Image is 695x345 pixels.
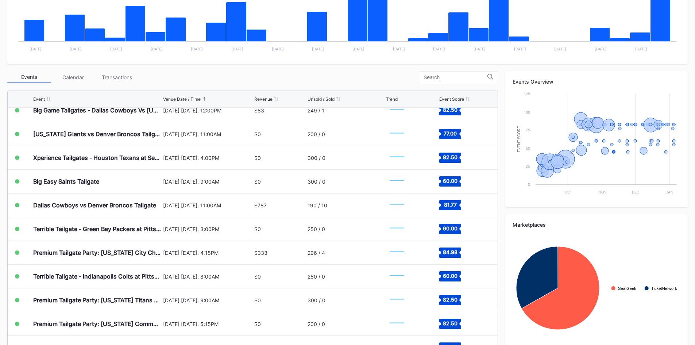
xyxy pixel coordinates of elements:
[254,131,261,137] div: $0
[424,74,487,80] input: Search
[163,131,253,137] div: [DATE] [DATE], 11:00AM
[524,110,530,114] text: 100
[386,172,408,191] svg: Chart title
[254,179,261,185] div: $0
[95,72,139,83] div: Transactions
[163,226,253,232] div: [DATE] [DATE], 3:00PM
[386,267,408,285] svg: Chart title
[635,47,647,51] text: [DATE]
[433,47,445,51] text: [DATE]
[443,296,457,303] text: 82.50
[308,96,335,102] div: Unsold / Sold
[439,96,464,102] div: Event Score
[632,190,639,194] text: Dec
[386,149,408,167] svg: Chart title
[444,130,457,137] text: 77.00
[618,286,636,291] text: SeatGeek
[386,291,408,309] svg: Chart title
[386,125,408,143] svg: Chart title
[254,297,261,303] div: $0
[554,47,566,51] text: [DATE]
[443,249,457,255] text: 84.98
[444,202,456,208] text: 81.77
[163,202,253,208] div: [DATE] [DATE], 11:00AM
[308,273,325,280] div: 250 / 0
[163,96,201,102] div: Venue Date / Time
[254,226,261,232] div: $0
[308,226,325,232] div: 250 / 0
[51,72,95,83] div: Calendar
[308,202,327,208] div: 190 / 10
[528,182,530,187] text: 0
[651,286,677,291] text: TicketNetwork
[163,273,253,280] div: [DATE] [DATE], 8:00AM
[33,273,161,280] div: Terrible Tailgate - Indianapolis Colts at Pittsburgh Steelers
[308,250,325,256] div: 296 / 4
[393,47,405,51] text: [DATE]
[526,128,530,132] text: 75
[513,90,680,200] svg: Chart title
[386,101,408,119] svg: Chart title
[163,321,253,327] div: [DATE] [DATE], 5:15PM
[517,126,521,152] text: Event Score
[524,92,530,96] text: 125
[33,249,161,256] div: Premium Tailgate Party: [US_STATE] City Chiefs vs. [US_STATE] Commanders
[443,273,457,279] text: 60.00
[386,220,408,238] svg: Chart title
[443,225,457,231] text: 60.00
[33,130,161,138] div: [US_STATE] Giants vs Denver Broncos Tailgate
[386,244,408,262] svg: Chart title
[254,155,261,161] div: $0
[443,154,457,160] text: 82.50
[443,107,457,113] text: 82.50
[513,222,680,228] div: Marketplaces
[33,225,161,233] div: Terrible Tailgate - Green Bay Packers at Pittsburgh Steelers
[110,47,122,51] text: [DATE]
[595,47,607,51] text: [DATE]
[526,164,530,168] text: 25
[526,146,530,150] text: 50
[308,155,325,161] div: 300 / 0
[33,296,161,304] div: Premium Tailgate Party: [US_STATE] Titans vs. Los Angeles Chargers
[163,297,253,303] div: [DATE] [DATE], 9:00AM
[254,250,267,256] div: $333
[312,47,324,51] text: [DATE]
[514,47,526,51] text: [DATE]
[254,202,267,208] div: $787
[231,47,243,51] text: [DATE]
[70,47,82,51] text: [DATE]
[386,315,408,333] svg: Chart title
[30,47,42,51] text: [DATE]
[386,196,408,214] svg: Chart title
[598,190,607,194] text: Nov
[7,72,51,83] div: Events
[308,179,325,185] div: 300 / 0
[33,154,161,161] div: Xperience Tailgates - Houston Texans at Seattle Seahawks
[163,155,253,161] div: [DATE] [DATE], 4:00PM
[254,273,261,280] div: $0
[254,96,273,102] div: Revenue
[163,179,253,185] div: [DATE] [DATE], 9:00AM
[474,47,486,51] text: [DATE]
[443,178,457,184] text: 60.00
[272,47,284,51] text: [DATE]
[163,250,253,256] div: [DATE] [DATE], 4:15PM
[666,190,673,194] text: Jan
[308,131,325,137] div: 200 / 0
[308,107,324,114] div: 249 / 1
[33,107,161,114] div: Big Game Tailgates - Dallas Cowboys Vs [US_STATE] Commanders
[254,321,261,327] div: $0
[33,202,156,209] div: Dallas Cowboys vs Denver Broncos Tailgate
[33,178,99,185] div: Big Easy Saints Tailgate
[513,233,680,343] svg: Chart title
[254,107,264,114] div: $83
[33,320,161,327] div: Premium Tailgate Party: [US_STATE] Commanders vs. Seattle Seahawks
[564,190,572,194] text: Oct
[308,321,325,327] div: 200 / 0
[33,96,45,102] div: Event
[443,320,457,326] text: 82.50
[513,78,680,85] div: Events Overview
[352,47,364,51] text: [DATE]
[151,47,163,51] text: [DATE]
[308,297,325,303] div: 300 / 0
